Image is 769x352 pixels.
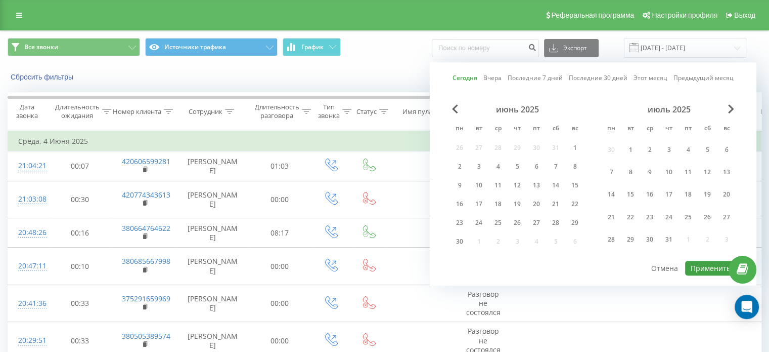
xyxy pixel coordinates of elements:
div: 23 [453,216,466,229]
abbr: вторник [623,122,638,137]
div: 15 [568,179,581,192]
abbr: пятница [681,122,696,137]
div: вс 15 июня 2025 г. [565,178,584,193]
a: Последние 30 дней [569,73,627,83]
div: 1 [624,143,637,157]
div: вс 29 июня 2025 г. [565,215,584,230]
div: Длительность разговора [255,103,299,120]
div: 3 [472,160,485,173]
div: ср 4 июня 2025 г. [488,159,508,174]
div: пн 2 июня 2025 г. [450,159,469,174]
td: 00:07 [49,151,112,181]
div: Имя пула [402,107,432,116]
div: чт 19 июня 2025 г. [508,197,527,212]
div: 11 [491,179,505,192]
td: 00:00 [248,181,311,218]
div: июнь 2025 [450,104,584,114]
div: 8 [568,160,581,173]
div: 20:48:26 [18,223,38,243]
a: Предыдущий месяц [673,73,734,83]
div: ср 23 июля 2025 г. [640,208,659,226]
div: вт 29 июля 2025 г. [621,230,640,249]
div: 2 [643,143,656,157]
a: 380505389574 [122,331,170,341]
button: Сбросить фильтры [8,72,78,82]
div: вт 10 июня 2025 г. [469,178,488,193]
div: 27 [720,211,733,224]
div: 20:29:51 [18,331,38,350]
div: 25 [682,211,695,224]
div: 21:04:21 [18,156,38,176]
div: 4 [682,143,695,157]
div: чт 31 июля 2025 г. [659,230,678,249]
div: 30 [643,233,656,246]
div: Open Intercom Messenger [735,295,759,319]
div: 19 [701,188,714,202]
div: чт 5 июня 2025 г. [508,159,527,174]
div: вс 1 июня 2025 г. [565,140,584,155]
td: [PERSON_NAME] [177,181,248,218]
a: 420606599281 [122,157,170,166]
div: 13 [530,179,543,192]
div: 6 [530,160,543,173]
div: пт 11 июля 2025 г. [678,163,698,182]
span: Previous Month [452,104,458,113]
div: пн 28 июля 2025 г. [602,230,621,249]
button: График [283,38,341,56]
a: Этот месяц [634,73,667,83]
td: 00:33 [49,285,112,322]
div: 16 [643,188,656,202]
span: Все звонки [24,43,58,51]
div: пт 20 июня 2025 г. [527,197,546,212]
span: Next Month [728,104,734,113]
div: пн 14 июля 2025 г. [602,185,621,204]
div: 25 [491,216,505,229]
a: 380685667998 [122,256,170,266]
div: чт 3 июля 2025 г. [659,140,678,159]
a: 375291659969 [122,294,170,303]
a: 380664764622 [122,223,170,233]
td: 00:30 [49,181,112,218]
div: вт 24 июня 2025 г. [469,215,488,230]
div: 6 [720,143,733,157]
abbr: суббота [700,122,715,137]
div: пт 18 июля 2025 г. [678,185,698,204]
div: 8 [624,166,637,179]
div: 3 [662,143,675,157]
a: Сегодня [453,73,477,83]
div: 21 [549,198,562,211]
div: 7 [605,166,618,179]
a: Последние 7 дней [508,73,563,83]
div: 9 [453,179,466,192]
div: 29 [624,233,637,246]
div: пт 4 июля 2025 г. [678,140,698,159]
div: 2 [453,160,466,173]
div: чт 24 июля 2025 г. [659,208,678,226]
div: Статус [356,107,377,116]
div: Дата звонка [8,103,46,120]
div: сб 12 июля 2025 г. [698,163,717,182]
div: ср 11 июня 2025 г. [488,178,508,193]
div: ср 16 июля 2025 г. [640,185,659,204]
span: Настройки профиля [652,11,717,19]
div: 17 [662,188,675,202]
div: 16 [453,198,466,211]
div: 30 [453,235,466,248]
div: вт 3 июня 2025 г. [469,159,488,174]
div: 13 [720,166,733,179]
div: ср 2 июля 2025 г. [640,140,659,159]
div: пт 6 июня 2025 г. [527,159,546,174]
div: 14 [549,179,562,192]
div: пн 30 июня 2025 г. [450,234,469,249]
td: [PERSON_NAME] [177,285,248,322]
div: вт 17 июня 2025 г. [469,197,488,212]
abbr: вторник [471,122,486,137]
div: пт 25 июля 2025 г. [678,208,698,226]
div: сб 7 июня 2025 г. [546,159,565,174]
div: вс 22 июня 2025 г. [565,197,584,212]
abbr: воскресенье [719,122,734,137]
input: Поиск по номеру [432,39,539,57]
div: вс 6 июля 2025 г. [717,140,736,159]
div: 5 [511,160,524,173]
div: июль 2025 [602,104,736,114]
